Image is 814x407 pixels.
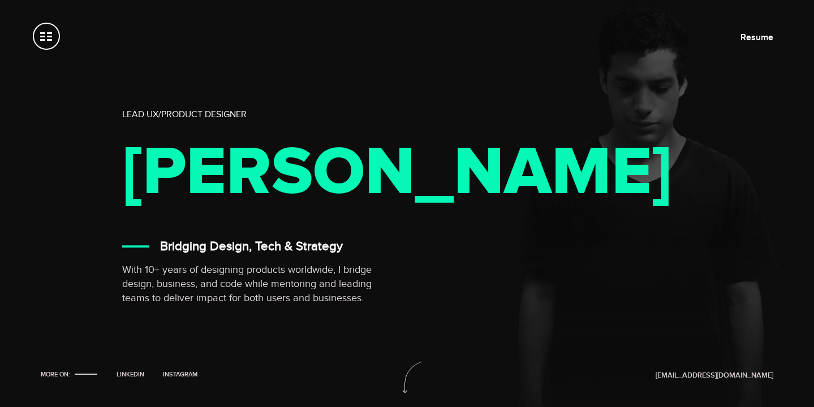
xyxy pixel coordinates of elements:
[122,263,394,306] p: With 10+ years of designing products worldwide, I bridge design, business, and code while mentori...
[113,371,148,378] a: LinkedIn
[122,143,439,203] h1: [PERSON_NAME]
[159,371,201,378] a: Instagram
[740,32,773,43] a: Resume
[656,371,773,380] a: [EMAIL_ADDRESS][DOMAIN_NAME]
[160,239,343,254] h3: Bridging Design, Tech & Strategy
[41,371,102,380] li: More on:
[122,109,462,120] h2: Lead UX/Product Designer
